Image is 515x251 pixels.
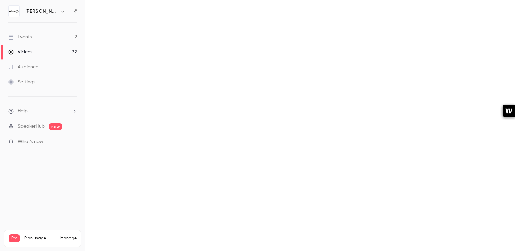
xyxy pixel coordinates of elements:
a: Manage [60,236,77,241]
span: Pro [9,234,20,242]
span: What's new [18,138,43,145]
div: Videos [8,49,32,56]
div: Events [8,34,32,41]
span: Plan usage [24,236,56,241]
a: SpeakerHub [18,123,45,130]
span: new [49,123,62,130]
div: Settings [8,79,35,85]
div: Audience [8,64,38,70]
img: Alva Labs [9,6,19,17]
span: Help [18,108,28,115]
h6: [PERSON_NAME] Labs [25,8,57,15]
li: help-dropdown-opener [8,108,77,115]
